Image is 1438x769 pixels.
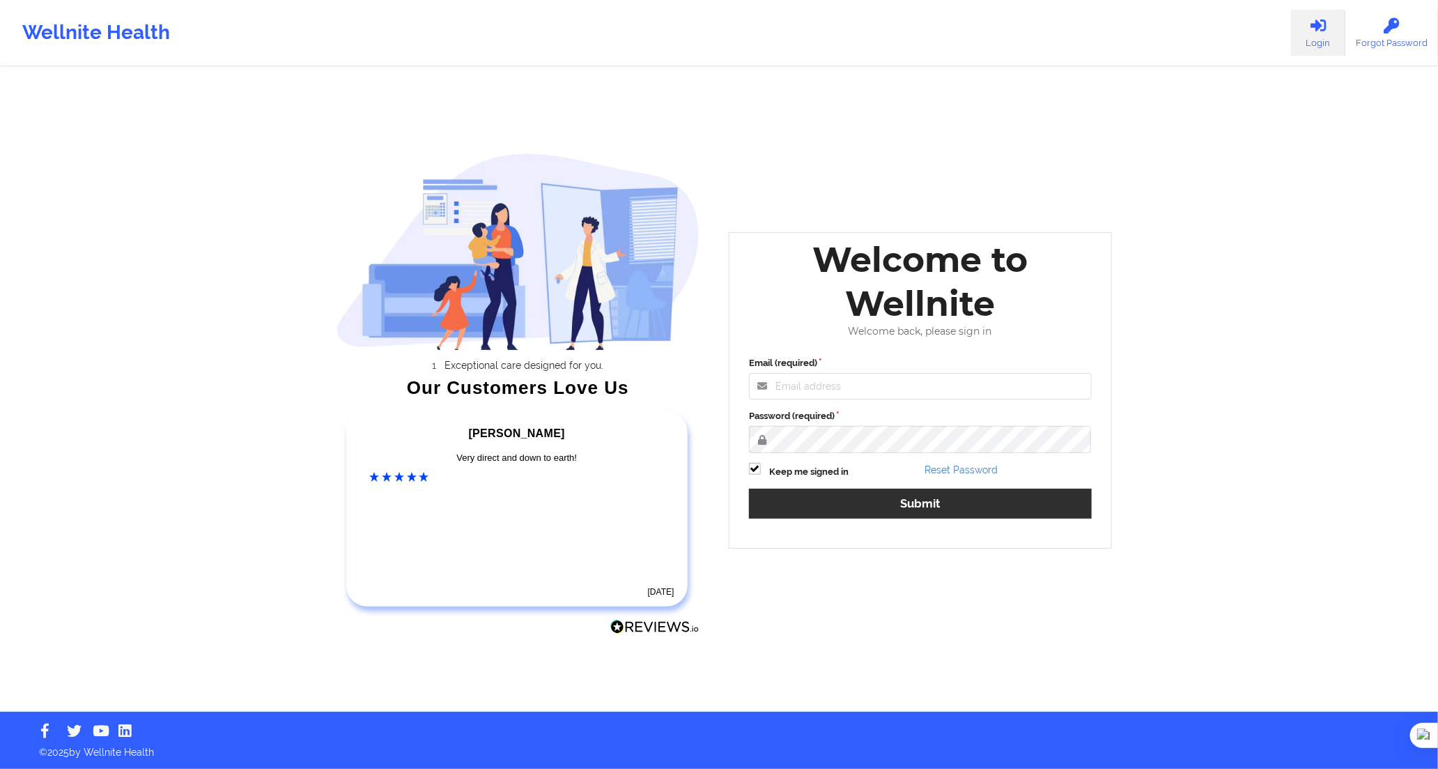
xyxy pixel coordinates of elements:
div: Very direct and down to earth! [369,451,665,465]
a: Reviews.io Logo [610,620,699,638]
label: Keep me signed in [769,465,849,479]
a: Forgot Password [1345,10,1438,56]
div: Welcome back, please sign in [739,326,1101,337]
a: Reset Password [925,464,998,475]
img: wellnite-auth-hero_200.c722682e.png [337,153,700,350]
a: Login [1291,10,1345,56]
p: © 2025 by Wellnite Health [29,736,1409,759]
li: Exceptional care designed for you. [348,360,699,371]
img: Reviews.io Logo [610,620,699,634]
div: Welcome to Wellnite [739,238,1101,326]
input: Email address [749,373,1092,399]
span: [PERSON_NAME] [469,427,565,439]
div: Our Customers Love Us [337,381,700,395]
button: Submit [749,489,1092,519]
label: Password (required) [749,409,1092,423]
time: [DATE] [648,587,674,597]
label: Email (required) [749,356,1092,370]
